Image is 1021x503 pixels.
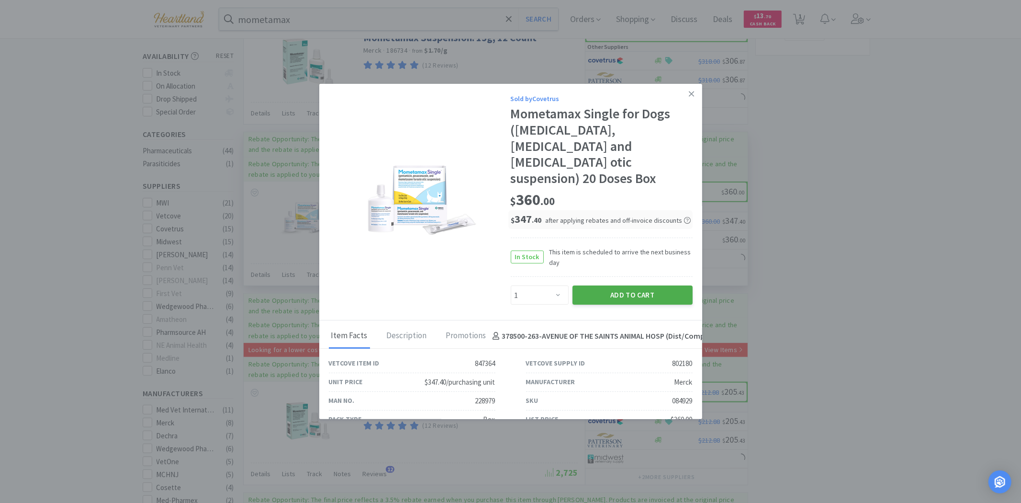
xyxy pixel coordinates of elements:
[475,395,495,407] div: 228979
[511,251,543,263] span: In Stock
[511,190,555,209] span: 360
[526,358,585,368] div: Vetcove Supply ID
[526,377,575,387] div: Manufacturer
[360,159,480,240] img: 0356baedf8074f03983395aba287eb73_802180.png
[532,216,542,225] span: . 40
[673,358,693,369] div: 802180
[671,414,693,425] div: $360.00
[489,330,707,343] h4: 378500-263 - AVENUE OF THE SAINTS ANIMAL HOSP (Dist/Comp)
[673,395,693,407] div: 084929
[526,395,539,406] div: SKU
[329,358,380,368] div: Vetcove Item ID
[541,194,555,208] span: . 00
[526,414,559,424] div: List Price
[483,414,495,425] div: Box
[511,212,542,226] span: 347
[511,194,516,208] span: $
[511,216,515,225] span: $
[988,470,1011,493] div: Open Intercom Messenger
[329,324,370,348] div: Item Facts
[329,395,355,406] div: Man No.
[546,216,691,225] span: after applying rebates and off-invoice discounts
[544,247,693,268] span: This item is scheduled to arrive the next business day
[572,286,693,305] button: Add to Cart
[329,377,363,387] div: Unit Price
[425,377,495,388] div: $347.40/purchasing unit
[384,324,429,348] div: Description
[674,377,693,388] div: Merck
[511,93,693,104] div: Sold by Covetrus
[475,358,495,369] div: 847364
[329,414,362,424] div: Pack Type
[444,324,489,348] div: Promotions
[511,106,693,186] div: Mometamax Single for Dogs ([MEDICAL_DATA], [MEDICAL_DATA] and [MEDICAL_DATA] otic suspension) 20 ...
